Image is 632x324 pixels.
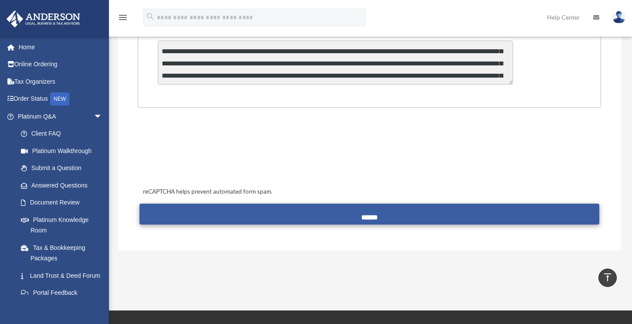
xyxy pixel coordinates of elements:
[4,10,83,27] img: Anderson Advisors Platinum Portal
[6,90,116,108] a: Order StatusNEW
[12,211,116,239] a: Platinum Knowledge Room
[6,38,116,56] a: Home
[6,73,116,90] a: Tax Organizers
[12,267,116,284] a: Land Trust & Deed Forum
[612,11,625,24] img: User Pic
[146,12,155,21] i: search
[118,12,128,23] i: menu
[6,56,116,73] a: Online Ordering
[140,135,273,169] iframe: reCAPTCHA
[12,177,116,194] a: Answered Questions
[94,108,111,126] span: arrow_drop_down
[12,125,116,143] a: Client FAQ
[12,160,111,177] a: Submit a Question
[12,239,116,267] a: Tax & Bookkeeping Packages
[6,108,116,125] a: Platinum Q&Aarrow_drop_down
[12,284,116,302] a: Portal Feedback
[602,272,613,283] i: vertical_align_top
[598,269,617,287] a: vertical_align_top
[139,187,599,197] div: reCAPTCHA helps prevent automated form spam.
[12,194,116,211] a: Document Review
[50,92,69,106] div: NEW
[118,15,128,23] a: menu
[12,142,116,160] a: Platinum Walkthrough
